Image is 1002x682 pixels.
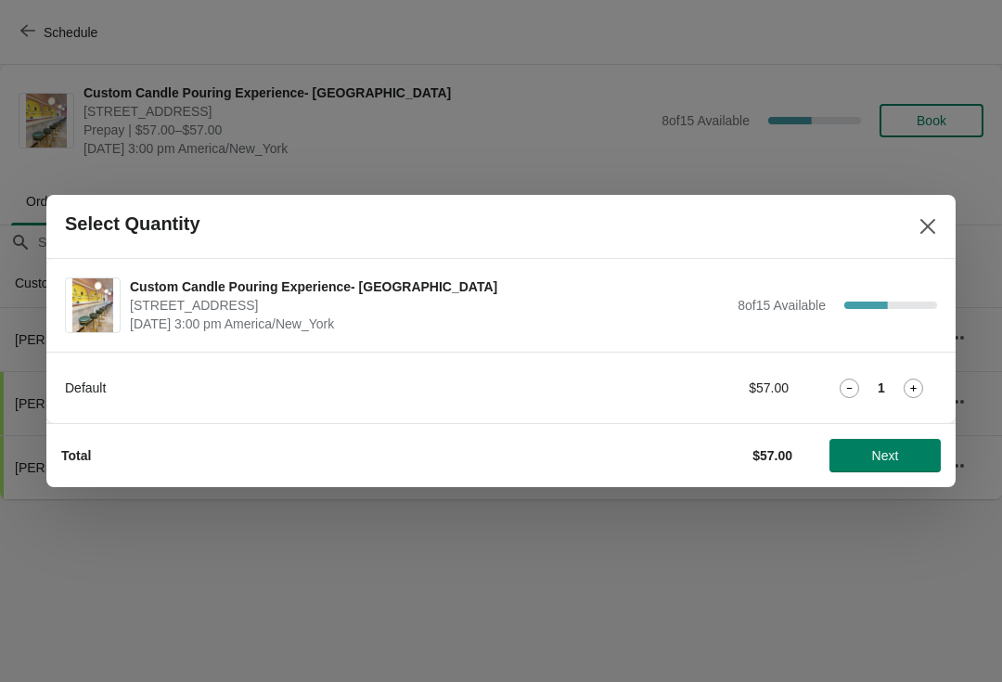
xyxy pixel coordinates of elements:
button: Next [829,439,941,472]
h2: Select Quantity [65,213,200,235]
button: Close [911,210,944,243]
span: 8 of 15 Available [738,298,826,313]
span: Next [872,448,899,463]
span: Custom Candle Pouring Experience- [GEOGRAPHIC_DATA] [130,277,728,296]
span: [DATE] 3:00 pm America/New_York [130,315,728,333]
strong: $57.00 [752,448,792,463]
div: $57.00 [617,379,789,397]
div: Default [65,379,580,397]
span: [STREET_ADDRESS] [130,296,728,315]
img: Custom Candle Pouring Experience- Delray Beach | 415 East Atlantic Avenue, Delray Beach, FL, USA ... [72,278,113,332]
strong: Total [61,448,91,463]
strong: 1 [878,379,885,397]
